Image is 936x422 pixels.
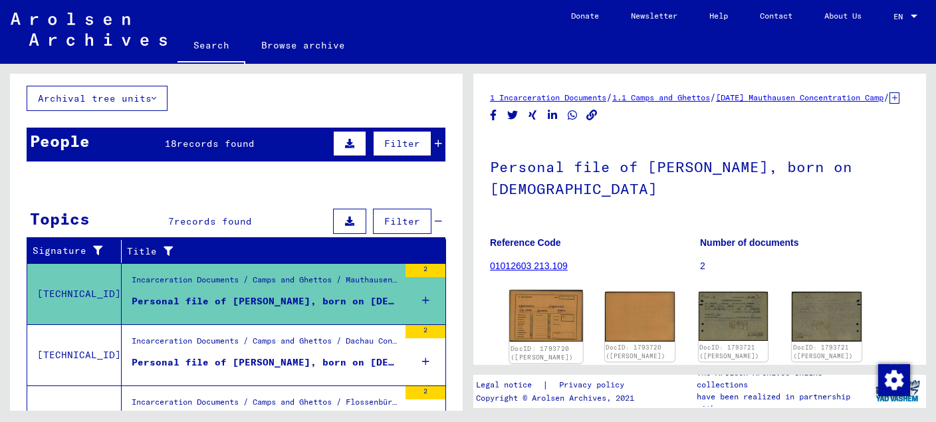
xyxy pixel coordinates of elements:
button: Share on Xing [526,107,540,124]
div: People [30,129,90,153]
img: 001.jpg [509,290,582,342]
a: Privacy policy [548,378,640,392]
a: DocID: 1793720 ([PERSON_NAME]) [606,344,665,360]
h1: Personal file of [PERSON_NAME], born on [DEMOGRAPHIC_DATA] [490,136,909,217]
div: Incarceration Documents / Camps and Ghettos / Dachau Concentration Camp / Individual Documents [G... [132,335,399,354]
div: Title [127,245,419,259]
a: DocID: 1793721 ([PERSON_NAME]) [699,344,759,360]
div: | [476,378,640,392]
span: Filter [384,138,420,150]
b: Number of documents [700,237,799,248]
img: yv_logo.png [873,374,923,407]
span: / [883,91,889,103]
div: Signature [33,241,124,262]
b: Reference Code [490,237,561,248]
button: Filter [373,209,431,234]
p: have been realized in partnership with [697,391,870,415]
a: 1.1 Camps and Ghettos [612,92,710,102]
a: DocID: 1793721 ([PERSON_NAME]) [793,344,853,360]
img: Change consent [878,364,910,396]
a: 1 Incarceration Documents [490,92,606,102]
button: Share on LinkedIn [546,107,560,124]
div: Signature [33,244,111,258]
p: Copyright © Arolsen Archives, 2021 [476,392,640,404]
img: 001.jpg [699,292,768,341]
div: Incarceration Documents / Camps and Ghettos / Mauthausen Concentration Camp / Individual Document... [132,274,399,292]
a: [DATE] Mauthausen Concentration Camp [716,92,883,102]
span: 18 [165,138,177,150]
div: Change consent [877,364,909,395]
button: Share on Facebook [487,107,501,124]
button: Share on Twitter [506,107,520,124]
div: Incarceration Documents / Camps and Ghettos / Flossenbürg Concentration Camp / Individual Documen... [132,396,399,415]
img: 002.jpg [792,292,862,342]
a: Browse archive [245,29,361,61]
a: DocID: 1793720 ([PERSON_NAME]) [511,344,574,362]
span: / [710,91,716,103]
p: The Arolsen Archives online collections [697,367,870,391]
span: EN [893,12,908,21]
button: Copy link [585,107,599,124]
a: Legal notice [476,378,542,392]
div: Personal file of [PERSON_NAME], born on [DEMOGRAPHIC_DATA] [132,294,399,308]
span: / [606,91,612,103]
span: records found [177,138,255,150]
a: Search [177,29,245,64]
div: Personal file of [PERSON_NAME], born on [DEMOGRAPHIC_DATA] [132,356,399,369]
a: 01012603 213.109 [490,261,568,271]
img: Arolsen_neg.svg [11,13,167,46]
button: Archival tree units [27,86,168,111]
img: 002.jpg [605,292,675,342]
span: Filter [384,215,420,227]
p: 2 [700,259,909,273]
button: Share on WhatsApp [566,107,580,124]
button: Filter [373,131,431,156]
div: Title [127,241,433,262]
